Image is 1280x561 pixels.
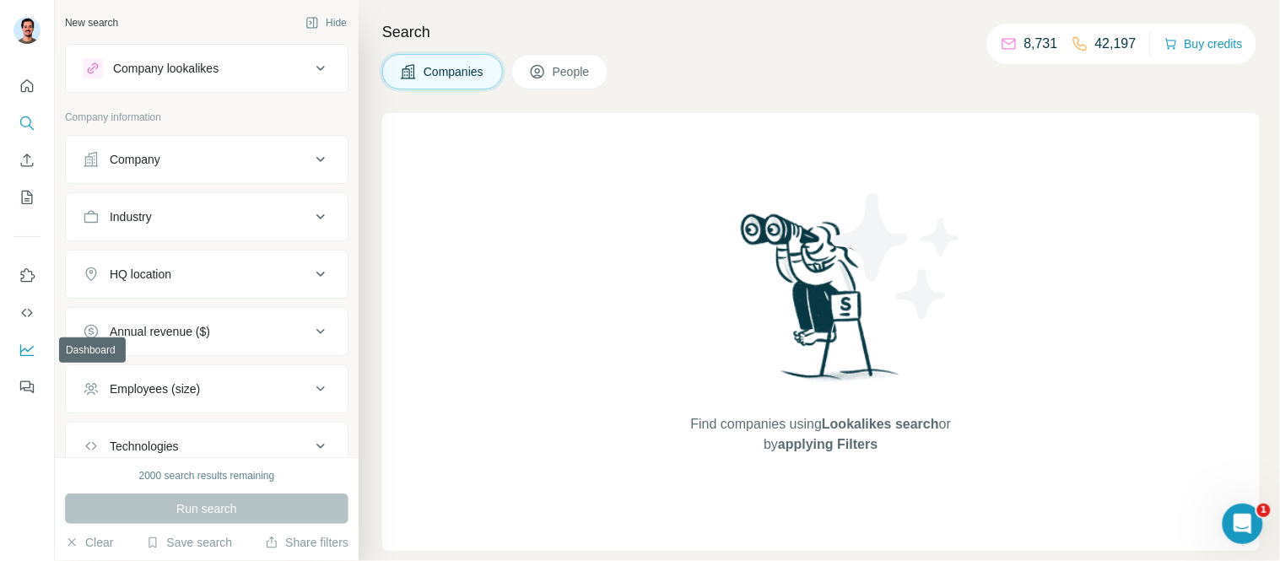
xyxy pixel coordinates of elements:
div: 2000 search results remaining [139,468,275,483]
div: Annual revenue ($) [110,323,210,340]
button: Use Surfe on LinkedIn [14,261,41,291]
button: Hide [294,10,359,35]
img: Avatar [14,17,41,44]
div: New search [65,15,118,30]
div: HQ location [110,266,171,283]
p: Company information [65,110,348,125]
div: Employees (size) [110,380,200,397]
button: Industry [66,197,348,237]
span: Lookalikes search [822,417,939,431]
span: applying Filters [778,437,878,451]
button: Clear [65,534,113,551]
img: Surfe Illustration - Stars [821,181,973,332]
button: Use Surfe API [14,298,41,328]
span: Companies [424,63,485,80]
div: Technologies [110,438,179,455]
button: Dashboard [14,335,41,365]
p: 8,731 [1024,34,1058,54]
button: Buy credits [1164,32,1243,56]
button: My lists [14,182,41,213]
button: Feedback [14,372,41,402]
button: Company [66,139,348,180]
h4: Search [382,20,1260,44]
button: Enrich CSV [14,145,41,175]
button: Employees (size) [66,369,348,409]
button: Annual revenue ($) [66,311,348,352]
p: 42,197 [1095,34,1137,54]
button: Share filters [265,534,348,551]
img: Surfe Illustration - Woman searching with binoculars [733,209,909,397]
div: Company [110,151,160,168]
button: Search [14,108,41,138]
button: Quick start [14,71,41,101]
button: Technologies [66,426,348,467]
iframe: Intercom live chat [1223,504,1263,544]
button: Save search [146,534,232,551]
div: Industry [110,208,152,225]
div: Company lookalikes [113,60,219,77]
span: Find companies using or by [686,414,956,455]
span: 1 [1257,504,1271,517]
span: People [553,63,591,80]
button: Company lookalikes [66,48,348,89]
button: HQ location [66,254,348,294]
